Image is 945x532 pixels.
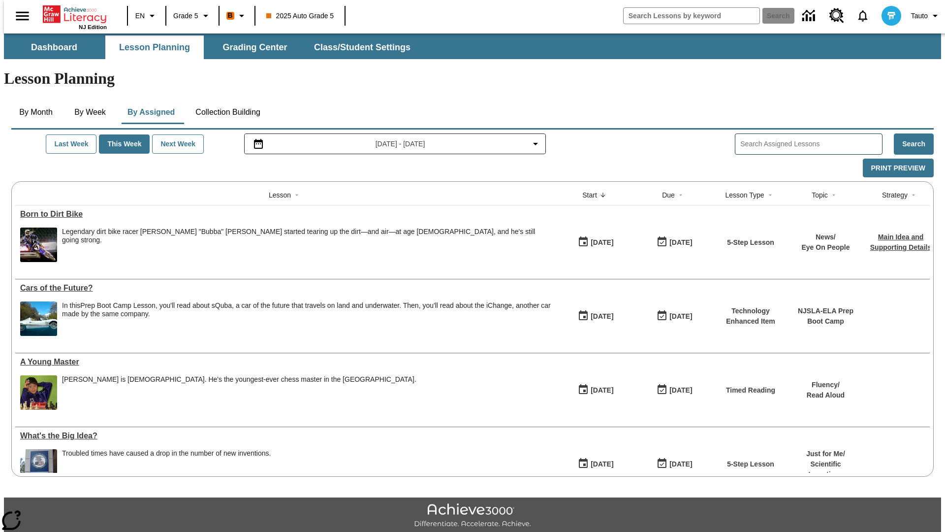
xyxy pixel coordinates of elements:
[876,3,907,29] button: Select a new avatar
[653,233,695,252] button: 08/10/25: Last day the lesson can be accessed
[801,232,850,242] p: News /
[20,284,551,293] div: Cars of the Future?
[62,228,551,244] div: Legendary dirt bike racer [PERSON_NAME] "Bubba" [PERSON_NAME] started tearing up the dirt—and air...
[662,190,675,200] div: Due
[20,210,551,219] a: Born to Dirt Bike, Lessons
[62,375,416,384] div: [PERSON_NAME] is [DEMOGRAPHIC_DATA]. He's the youngest-ever chess master in the [GEOGRAPHIC_DATA].
[582,190,597,200] div: Start
[376,139,425,149] span: [DATE] - [DATE]
[597,189,609,201] button: Sort
[796,2,823,30] a: Data Center
[823,2,850,29] a: Resource Center, Will open in new tab
[807,390,845,400] p: Read Aloud
[152,134,204,154] button: Next Week
[4,35,419,59] div: SubNavbar
[20,432,551,440] a: What's the Big Idea?, Lessons
[20,449,57,484] img: A large sign near a building says U.S. Patent and Trademark Office. A troubled economy can make i...
[792,449,859,459] p: Just for Me /
[62,301,551,318] testabrev: Prep Boot Camp Lesson, you'll read about sQuba, a car of the future that travels on land and unde...
[828,189,840,201] button: Sort
[46,134,96,154] button: Last Week
[79,24,107,30] span: NJ Edition
[908,189,919,201] button: Sort
[62,449,271,458] div: Troubled times have caused a drop in the number of new inventions.
[675,189,687,201] button: Sort
[807,380,845,390] p: Fluency /
[120,100,183,124] button: By Assigned
[11,100,61,124] button: By Month
[131,7,162,25] button: Language: EN, Select a language
[20,210,551,219] div: Born to Dirt Bike
[870,233,931,251] a: Main Idea and Supporting Details
[591,236,613,249] div: [DATE]
[62,228,551,262] span: Legendary dirt bike racer James "Bubba" Stewart started tearing up the dirt—and air—at age 4, and...
[792,306,859,327] p: NJSLA-ELA Prep Boot Camp
[591,310,613,323] div: [DATE]
[624,8,759,24] input: search field
[669,458,692,470] div: [DATE]
[574,233,617,252] button: 08/08/25: First time the lesson was available
[62,301,551,318] div: In this
[62,301,551,336] div: In this Prep Boot Camp Lesson, you'll read about sQuba, a car of the future that travels on land ...
[530,138,541,150] svg: Collapse Date Range Filter
[249,138,542,150] button: Select the date range menu item
[591,384,613,397] div: [DATE]
[740,137,882,151] input: Search Assigned Lessons
[20,228,57,262] img: Motocross racer James Stewart flies through the air on his dirt bike.
[269,190,291,200] div: Lesson
[669,236,692,249] div: [DATE]
[188,100,268,124] button: Collection Building
[8,1,37,31] button: Open side menu
[228,9,233,22] span: B
[4,33,941,59] div: SubNavbar
[222,7,252,25] button: Boost Class color is orange. Change class color
[882,6,901,26] img: avatar image
[719,306,783,327] p: Technology Enhanced Item
[4,69,941,88] h1: Lesson Planning
[894,133,934,155] button: Search
[62,375,416,410] div: Maximillian Lu is 10 years old. He's the youngest-ever chess master in the United States.
[169,7,216,25] button: Grade: Grade 5, Select a grade
[20,284,551,293] a: Cars of the Future? , Lessons
[20,358,551,366] a: A Young Master, Lessons
[882,190,908,200] div: Strategy
[725,190,764,200] div: Lesson Type
[20,301,57,336] img: High-tech automobile treading water.
[306,35,418,59] button: Class/Student Settings
[792,459,859,480] p: Scientific Inventions
[653,307,695,326] button: 08/01/26: Last day the lesson can be accessed
[414,503,531,529] img: Achieve3000 Differentiate Accelerate Achieve
[911,11,928,21] span: Tauto
[907,7,945,25] button: Profile/Settings
[727,459,774,469] p: 5-Step Lesson
[99,134,150,154] button: This Week
[62,449,271,484] div: Troubled times have caused a drop in the number of new inventions.
[574,455,617,473] button: 04/07/25: First time the lesson was available
[20,432,551,440] div: What's the Big Idea?
[173,11,198,21] span: Grade 5
[764,189,776,201] button: Sort
[850,3,876,29] a: Notifications
[43,3,107,30] div: Home
[669,310,692,323] div: [DATE]
[20,375,57,410] img: Maximillian Lu, the youngest chess master ever in the United States, in front of a game of chess....
[801,242,850,253] p: Eye On People
[591,458,613,470] div: [DATE]
[266,11,334,21] span: 2025 Auto Grade 5
[105,35,204,59] button: Lesson Planning
[135,11,145,21] span: EN
[653,455,695,473] button: 04/13/26: Last day the lesson can be accessed
[574,381,617,399] button: 08/04/25: First time the lesson was available
[574,307,617,326] button: 08/08/25: First time the lesson was available
[653,381,695,399] button: 08/10/25: Last day the lesson can be accessed
[726,385,775,396] p: Timed Reading
[5,35,103,59] button: Dashboard
[812,190,828,200] div: Topic
[65,100,115,124] button: By Week
[291,189,303,201] button: Sort
[20,358,551,366] div: A Young Master
[43,4,107,24] a: Home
